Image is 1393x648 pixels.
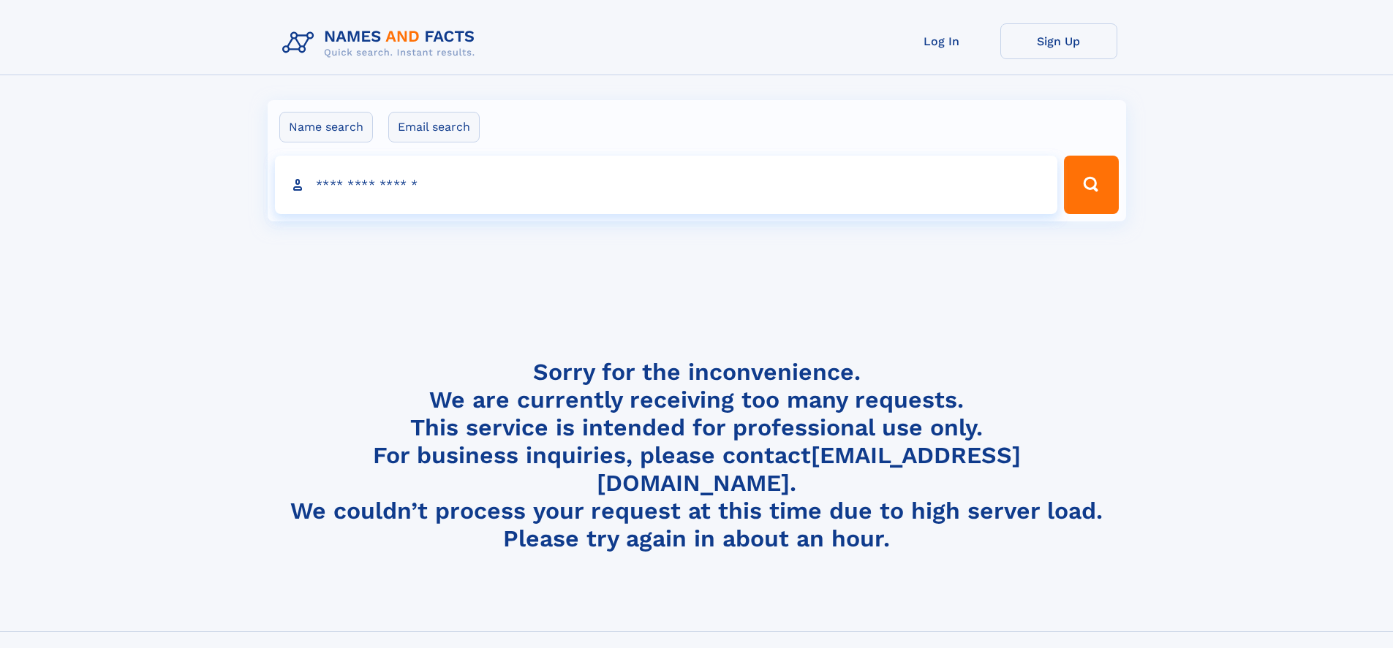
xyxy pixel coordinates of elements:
[275,156,1058,214] input: search input
[883,23,1000,59] a: Log In
[276,23,487,63] img: Logo Names and Facts
[1000,23,1117,59] a: Sign Up
[1064,156,1118,214] button: Search Button
[279,112,373,142] label: Name search
[597,441,1021,497] a: [EMAIL_ADDRESS][DOMAIN_NAME]
[276,358,1117,553] h4: Sorry for the inconvenience. We are currently receiving too many requests. This service is intend...
[388,112,480,142] label: Email search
